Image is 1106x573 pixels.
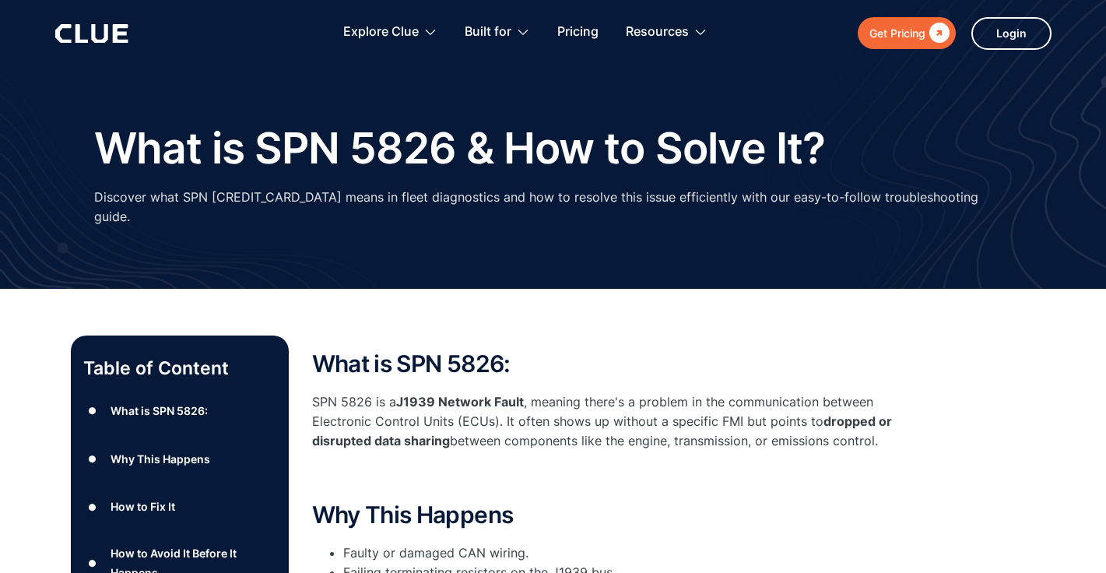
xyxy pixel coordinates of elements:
[343,8,437,57] div: Explore Clue
[312,351,935,377] h2: What is SPN 5826:
[626,8,689,57] div: Resources
[626,8,707,57] div: Resources
[94,125,825,172] h1: What is SPN 5826 & How to Solve It?
[557,8,599,57] a: Pricing
[925,23,950,43] div: 
[83,448,276,471] a: ●Why This Happens
[312,502,935,528] h2: Why This Happens
[465,8,511,57] div: Built for
[312,467,935,487] p: ‍
[94,188,1013,227] p: Discover what SPN [CREDIT_CARD_DATA] means in fleet diagnostics and how to resolve this issue eff...
[83,399,276,423] a: ●What is SPN 5826:
[869,23,925,43] div: Get Pricing
[858,17,956,49] a: Get Pricing
[465,8,530,57] div: Built for
[83,448,102,471] div: ●
[83,399,102,423] div: ●
[111,401,208,420] div: What is SPN 5826:
[343,8,419,57] div: Explore Clue
[312,392,935,452] p: SPN 5826 is a , meaning there's a problem in the communication between Electronic Control Units (...
[83,495,102,519] div: ●
[83,356,276,381] p: Table of Content
[111,497,175,516] div: How to Fix It
[83,495,276,519] a: ●How to Fix It
[111,449,210,469] div: Why This Happens
[396,394,524,410] strong: J1939 Network Fault
[971,17,1052,50] a: Login
[343,543,935,563] li: Faulty or damaged CAN wiring.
